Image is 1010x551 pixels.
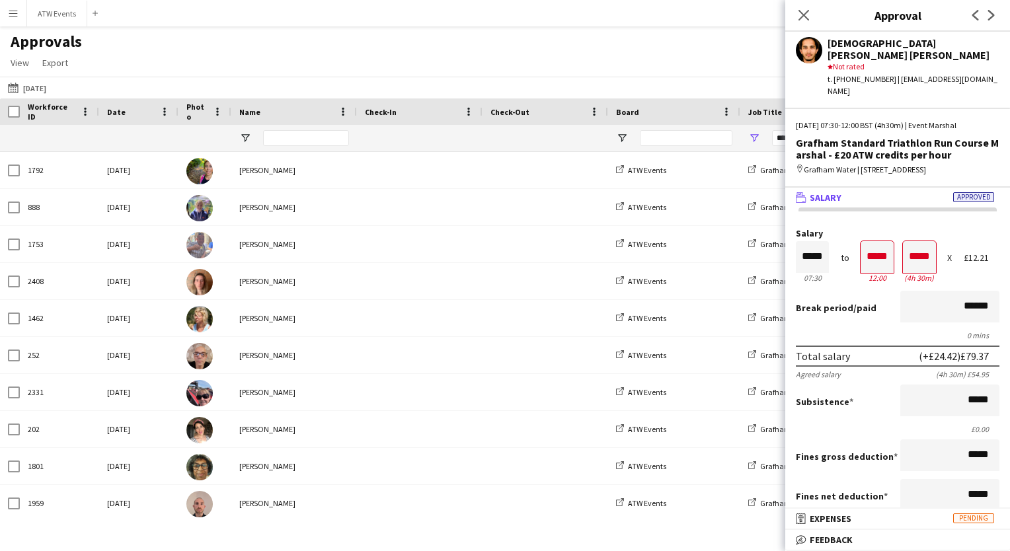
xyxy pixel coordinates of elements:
[99,448,178,484] div: [DATE]
[20,485,99,521] div: 1959
[20,189,99,225] div: 888
[748,165,902,175] a: Grafham tri parking and mount/dismount
[231,411,357,447] div: [PERSON_NAME]
[5,80,49,96] button: [DATE]
[936,369,999,379] div: (4h 30m) £54.95
[796,451,898,462] label: Fines gross deduction
[231,300,357,336] div: [PERSON_NAME]
[186,417,213,443] img: Chantal Mendes
[20,411,99,447] div: 202
[616,165,666,175] a: ATW Events
[99,485,178,521] div: [DATE]
[616,461,666,471] a: ATW Events
[796,302,853,314] span: Break period
[861,273,894,283] div: 12:00
[42,57,68,69] span: Export
[748,350,1002,360] a: Grafham Standard Triathlon Transition Team (£20 ATW credits per hour)
[186,195,213,221] img: Rhianna Johnson
[20,448,99,484] div: 1801
[231,485,357,521] div: [PERSON_NAME]
[186,306,213,332] img: Adele Steele
[239,132,251,144] button: Open Filter Menu
[99,300,178,336] div: [DATE]
[186,102,208,122] span: Photo
[263,130,349,146] input: Name Filter Input
[828,37,999,61] div: [DEMOGRAPHIC_DATA][PERSON_NAME] [PERSON_NAME]
[231,226,357,262] div: [PERSON_NAME]
[20,374,99,410] div: 2331
[616,498,666,508] a: ATW Events
[640,130,732,146] input: Board Filter Input
[748,107,782,117] span: Job Title
[796,137,999,161] div: Grafham Standard Triathlon Run Course Marshal - £20 ATW credits per hour
[99,226,178,262] div: [DATE]
[919,349,989,363] div: (+£24.42) £79.37
[186,269,213,295] img: Alice Parker
[99,374,178,410] div: [DATE]
[748,387,1002,397] a: Grafham Standard Triathlon Transition Team (£20 ATW credits per hour)
[616,350,666,360] a: ATW Events
[796,164,999,176] div: Grafham Water | [STREET_ADDRESS]
[748,461,1002,471] a: Grafham Standard Triathlon Transition Team (£20 ATW credits per hour)
[99,152,178,188] div: [DATE]
[748,498,984,508] a: Grafham Standard Triathlon Bike Course - £20 ATW credits per hour
[20,152,99,188] div: 1792
[11,57,29,69] span: View
[628,313,666,323] span: ATW Events
[760,387,1002,397] span: Grafham Standard Triathlon Transition Team (£20 ATW credits per hour)
[628,498,666,508] span: ATW Events
[186,454,213,480] img: Julie Young
[810,192,841,203] span: Salary
[365,107,397,117] span: Check-In
[490,107,529,117] span: Check-Out
[616,387,666,397] a: ATW Events
[828,61,999,73] div: Not rated
[828,73,999,97] div: t. [PHONE_NUMBER] | [EMAIL_ADDRESS][DOMAIN_NAME]
[616,132,628,144] button: Open Filter Menu
[796,490,888,502] label: Fines net deduction
[628,461,666,471] span: ATW Events
[796,396,853,408] label: Subsistence
[628,276,666,286] span: ATW Events
[760,165,902,175] span: Grafham tri parking and mount/dismount
[5,54,34,71] a: View
[616,202,666,212] a: ATW Events
[628,239,666,249] span: ATW Events
[231,374,357,410] div: [PERSON_NAME]
[186,343,213,369] img: David Bridgman
[628,424,666,434] span: ATW Events
[99,263,178,299] div: [DATE]
[903,273,936,283] div: 4h 30m
[20,263,99,299] div: 2408
[796,120,999,131] div: [DATE] 07:30-12:00 BST (4h30m) | Event Marshal
[748,424,1002,434] a: Grafham Standard Triathlon Transition Team (£20 ATW credits per hour)
[796,229,999,239] label: Salary
[20,226,99,262] div: 1753
[760,424,1002,434] span: Grafham Standard Triathlon Transition Team (£20 ATW credits per hour)
[841,253,849,263] div: to
[37,54,73,71] a: Export
[785,7,1010,24] h3: Approval
[20,337,99,373] div: 252
[107,107,126,117] span: Date
[628,387,666,397] span: ATW Events
[99,189,178,225] div: [DATE]
[186,158,213,184] img: Caroline Giles
[616,107,639,117] span: Board
[760,350,1002,360] span: Grafham Standard Triathlon Transition Team (£20 ATW credits per hour)
[953,513,994,523] span: Pending
[616,313,666,323] a: ATW Events
[231,337,357,373] div: [PERSON_NAME]
[99,337,178,373] div: [DATE]
[760,461,1002,471] span: Grafham Standard Triathlon Transition Team (£20 ATW credits per hour)
[796,349,850,363] div: Total salary
[796,330,999,340] div: 0 mins
[810,513,851,525] span: Expenses
[239,107,260,117] span: Name
[231,189,357,225] div: [PERSON_NAME]
[20,300,99,336] div: 1462
[760,498,984,508] span: Grafham Standard Triathlon Bike Course - £20 ATW credits per hour
[186,232,213,258] img: Andy Hawkins
[947,253,952,263] div: X
[231,263,357,299] div: [PERSON_NAME]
